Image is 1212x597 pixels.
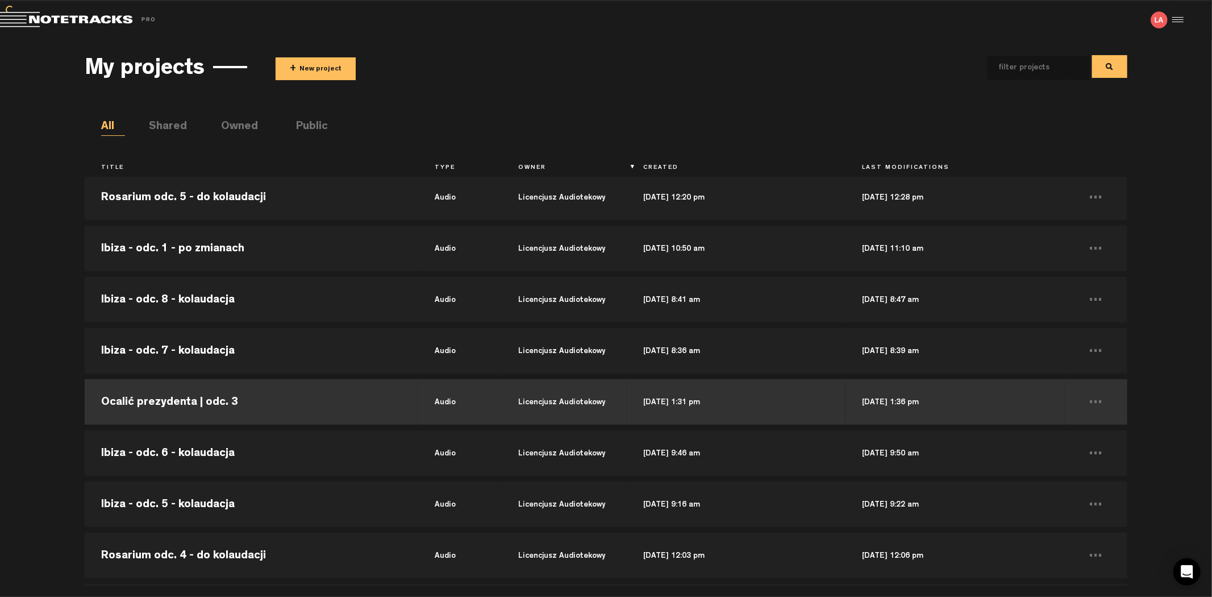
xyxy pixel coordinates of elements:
input: filter projects [988,56,1072,80]
td: [DATE] 9:22 am [846,479,1064,530]
td: Ibiza - odc. 1 - po zmianach [85,223,418,274]
td: audio [418,223,502,274]
li: Shared [149,119,173,136]
td: Ibiza - odc. 7 - kolaudacja [85,325,418,376]
td: Licencjusz Audiotekowy [502,530,627,581]
td: Licencjusz Audiotekowy [502,274,627,325]
td: audio [418,172,502,223]
td: Ibiza - odc. 5 - kolaudacja [85,479,418,530]
td: [DATE] 12:28 pm [846,172,1064,223]
li: Public [296,119,320,136]
td: [DATE] 8:47 am [846,274,1064,325]
td: audio [418,428,502,479]
td: audio [418,530,502,581]
th: Last Modifications [846,159,1064,178]
td: audio [418,325,502,376]
td: ... [1065,479,1127,530]
th: Title [85,159,418,178]
td: [DATE] 1:31 pm [627,376,846,428]
td: [DATE] 12:20 pm [627,172,846,223]
td: ... [1065,172,1127,223]
td: ... [1065,376,1127,428]
td: Licencjusz Audiotekowy [502,172,627,223]
td: Ibiza - odc. 8 - kolaudacja [85,274,418,325]
td: [DATE] 11:10 am [846,223,1064,274]
td: [DATE] 8:39 am [846,325,1064,376]
td: [DATE] 8:36 am [627,325,846,376]
td: Licencjusz Audiotekowy [502,376,627,428]
td: Licencjusz Audiotekowy [502,325,627,376]
td: [DATE] 9:46 am [627,428,846,479]
td: audio [418,376,502,428]
td: [DATE] 9:50 am [846,428,1064,479]
th: Owner [502,159,627,178]
td: Licencjusz Audiotekowy [502,428,627,479]
th: Type [418,159,502,178]
td: audio [418,479,502,530]
td: [DATE] 8:41 am [627,274,846,325]
td: Rosarium odc. 4 - do kolaudacji [85,530,418,581]
td: ... [1065,428,1127,479]
li: All [101,119,125,136]
td: [DATE] 1:36 pm [846,376,1064,428]
td: ... [1065,325,1127,376]
td: [DATE] 12:03 pm [627,530,846,581]
td: Licencjusz Audiotekowy [502,479,627,530]
td: ... [1065,530,1127,581]
td: Rosarium odc. 5 - do kolaudacji [85,172,418,223]
li: Owned [221,119,245,136]
td: ... [1065,223,1127,274]
td: [DATE] 9:16 am [627,479,846,530]
td: audio [418,274,502,325]
span: + [290,63,296,76]
td: Ocalić prezydenta | odc. 3 [85,376,418,428]
img: letters [1151,11,1168,28]
div: Open Intercom Messenger [1173,558,1201,586]
td: [DATE] 12:06 pm [846,530,1064,581]
th: Created [627,159,846,178]
td: Ibiza - odc. 6 - kolaudacja [85,428,418,479]
button: +New project [276,57,356,80]
h3: My projects [85,57,205,82]
td: ... [1065,274,1127,325]
td: [DATE] 10:50 am [627,223,846,274]
td: Licencjusz Audiotekowy [502,223,627,274]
